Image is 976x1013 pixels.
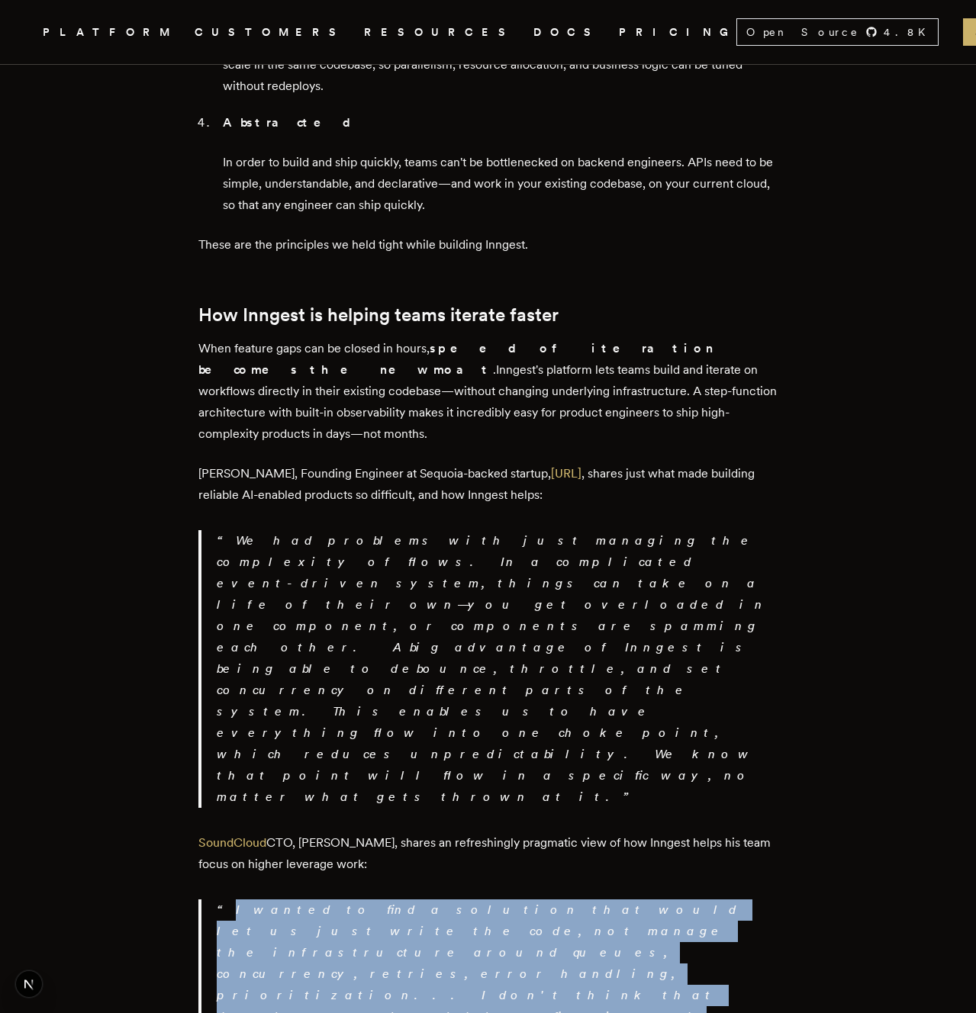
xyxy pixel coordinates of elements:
[43,23,176,42] button: PLATFORM
[533,23,601,42] a: DOCS
[195,23,346,42] a: CUSTOMERS
[198,835,266,850] a: SoundCloud
[217,530,778,808] p: We had problems with just managing the complexity of flows. In a complicated event-driven system,...
[551,466,581,481] a: [URL]
[884,24,935,40] span: 4.8 K
[198,463,778,506] p: [PERSON_NAME], Founding Engineer at Sequoia-backed startup, , shares just what made building reli...
[198,304,778,326] h2: How Inngest is helping teams iterate faster
[223,152,778,216] p: In order to build and ship quickly, teams can't be bottlenecked on backend engineers. APIs need t...
[746,24,859,40] span: Open Source
[198,341,714,377] strong: speed of iteration becomes the new moat
[198,338,778,445] p: When feature gaps can be closed in hours, .Inngest's platform lets teams build and iterate on wor...
[364,23,515,42] button: RESOURCES
[198,234,778,256] p: These are the principles we held tight while building Inngest.
[198,832,778,875] p: CTO, [PERSON_NAME], shares an refreshingly pragmatic view of how Inngest helps his team focus on ...
[619,23,736,42] a: PRICING
[223,115,363,130] strong: Abstracted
